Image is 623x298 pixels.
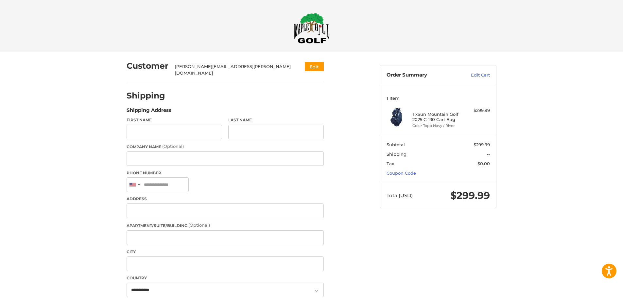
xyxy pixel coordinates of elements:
[127,222,324,229] label: Apartment/Suite/Building
[387,72,457,79] h3: Order Summary
[127,170,324,176] label: Phone Number
[188,222,210,228] small: (Optional)
[387,170,416,176] a: Coupon Code
[412,112,462,122] h4: 1 x Sun Mountain Golf 2025 C-130 Cart Bag
[127,117,222,123] label: First Name
[127,178,142,192] div: United States: +1
[412,123,462,129] li: Color Topo Navy / River
[464,107,490,114] div: $299.99
[387,192,413,199] span: Total (USD)
[477,161,490,166] span: $0.00
[305,62,324,71] button: Edit
[387,96,490,101] h3: 1 Item
[387,142,405,147] span: Subtotal
[457,72,490,79] a: Edit Cart
[474,142,490,147] span: $299.99
[294,13,330,44] img: Maple Hill Golf
[127,143,324,150] label: Company Name
[175,63,292,76] div: [PERSON_NAME][EMAIL_ADDRESS][PERSON_NAME][DOMAIN_NAME]
[127,91,165,101] h2: Shipping
[228,117,324,123] label: Last Name
[569,280,623,298] iframe: Google Customer Reviews
[127,249,324,255] label: City
[387,151,407,157] span: Shipping
[127,275,324,281] label: Country
[127,107,171,117] legend: Shipping Address
[487,151,490,157] span: --
[450,189,490,202] span: $299.99
[127,196,324,202] label: Address
[162,144,184,149] small: (Optional)
[127,61,168,71] h2: Customer
[387,161,394,166] span: Tax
